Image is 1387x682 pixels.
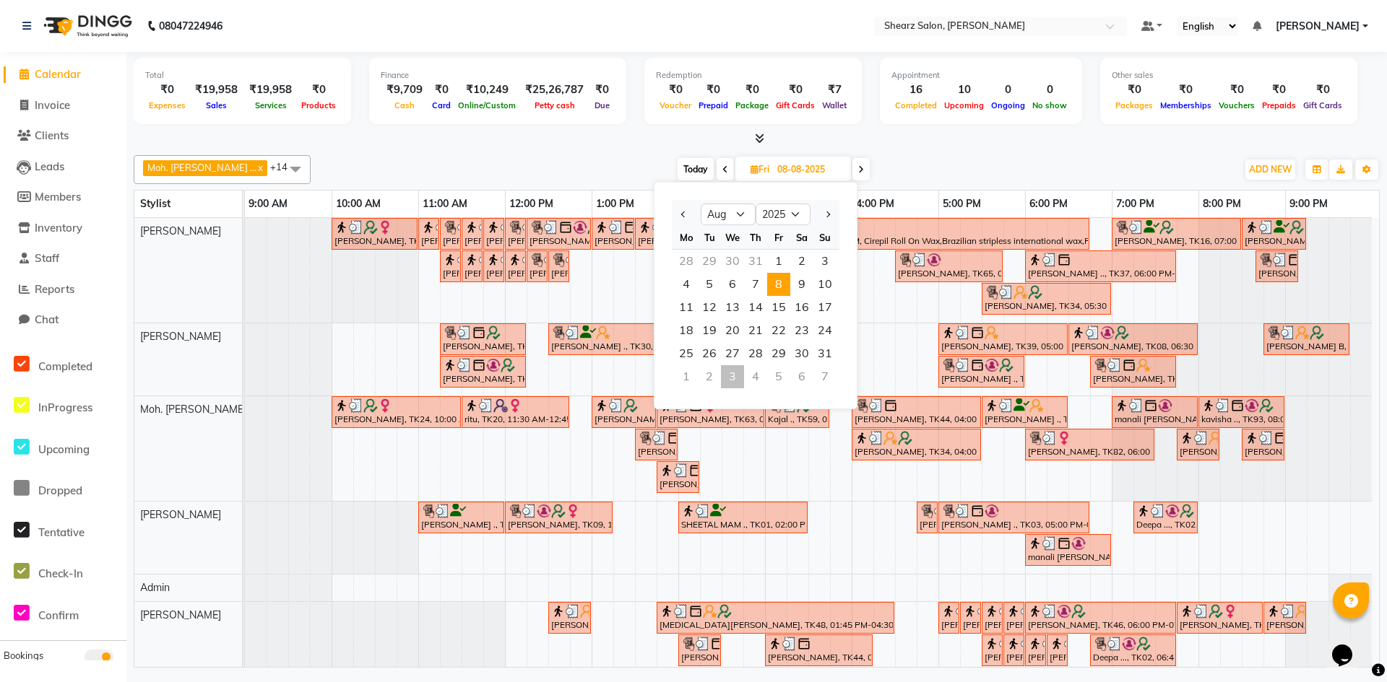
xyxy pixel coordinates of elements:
div: [PERSON_NAME], TK67, 01:45 PM-02:15 PM, Kerastase Fusion dose Treatment [658,463,698,491]
a: 7:00 PM [1112,193,1158,214]
div: ritu, TK20, 11:30 AM-12:45 PM, Sr. women hair cut,Additional Loreal Hair Wash - [DEMOGRAPHIC_DATA] [463,398,568,426]
a: Chat [4,312,123,328]
span: Members [35,190,81,204]
select: Select month [701,204,756,225]
span: Cash [391,100,418,110]
span: Confirm [38,608,79,622]
div: Sunday, August 24, 2025 [813,319,837,342]
div: [PERSON_NAME], TK16, 07:00 PM-08:30 PM, [PERSON_NAME] essential Mineral facial [1113,220,1240,248]
div: Kajal ., TK59, 03:00 PM-03:45 PM, Sr.girl hair cut upto 12 year [766,398,828,426]
div: [PERSON_NAME], TK25, 02:00 PM-06:45 PM, Cirepil Roll On Wax,Brazilian stripless international wax... [680,220,1088,248]
span: Completed [38,359,92,373]
span: Ongoing [988,100,1029,110]
div: ₹19,958 [189,82,243,98]
span: Upcoming [941,100,988,110]
div: Tu [698,226,721,249]
div: ₹7 [818,82,850,98]
span: 2 [790,250,813,273]
span: Chat [35,312,59,326]
div: We [721,226,744,249]
div: ₹0 [145,82,189,98]
div: Saturday, August 2, 2025 [790,250,813,273]
a: Invoice [4,97,123,114]
div: ₹0 [1215,82,1258,98]
div: ₹0 [732,82,772,98]
a: 9:00 AM [245,193,291,214]
span: 19 [698,319,721,342]
a: 8:00 PM [1199,193,1245,214]
div: Saturday, August 9, 2025 [790,273,813,296]
a: 4:00 PM [852,193,898,214]
span: Check-In [38,567,83,580]
span: 15 [767,296,790,319]
span: [PERSON_NAME] [140,608,221,621]
div: Tuesday, August 19, 2025 [698,319,721,342]
div: ₹10,249 [454,82,519,98]
div: [PERSON_NAME] ., TK11, 05:00 PM-06:00 PM, Kerastase HairWash & Blow Dry - Upto Waist [940,358,1023,385]
div: ₹0 [1300,82,1346,98]
div: Sunday, August 17, 2025 [813,296,837,319]
span: 16 [790,296,813,319]
a: Leads [4,159,123,175]
div: [PERSON_NAME], TK35, 11:15 AM-12:15 PM, Loreal Hairwash & Blow dry - Upto Waist [441,325,524,353]
div: ₹0 [695,82,732,98]
div: [PERSON_NAME] ., TK30, 12:30 PM-03:00 PM, Touch-up 2 inch - Majirel,Women hair cut [550,325,763,353]
div: Friday, August 15, 2025 [767,296,790,319]
div: Monday, August 11, 2025 [675,296,698,319]
span: 1 [767,250,790,273]
span: Staff [35,251,59,265]
span: Dropped [38,484,82,497]
button: Previous month [678,203,690,226]
div: [PERSON_NAME], TK39, 05:00 PM-06:30 PM, Loreal Hairwash & Blow dry - Upto Waist [940,325,1066,353]
div: Saturday, September 6, 2025 [790,365,813,388]
div: Wednesday, August 20, 2025 [721,319,744,342]
div: Tuesday, August 5, 2025 [698,273,721,296]
span: 13 [721,296,744,319]
span: 12 [698,296,721,319]
div: [PERSON_NAME], TK45, 11:15 AM-11:30 AM, Eyebrow threading [441,253,459,280]
div: [PERSON_NAME], TK92, 08:45 PM-09:15 PM, Peel off underarms wax,Upperlip stripless [1265,604,1305,631]
span: InProgress [38,401,92,414]
a: 10:00 AM [332,193,384,214]
div: [PERSON_NAME], TK34, 04:00 PM-05:30 PM, Touch-up 2 inch - Majirel [853,431,980,458]
a: Calendar [4,66,123,83]
div: ₹0 [1157,82,1215,98]
span: [PERSON_NAME] [140,330,221,343]
span: Services [251,100,290,110]
span: 24 [813,319,837,342]
div: Saturday, August 16, 2025 [790,296,813,319]
div: [PERSON_NAME], TK97, 08:30 PM-09:00 PM, Sr. Shave / trim [1243,431,1283,458]
a: 1:00 PM [592,193,638,214]
span: Stylist [140,197,170,210]
div: 16 [891,82,941,98]
span: Petty cash [531,100,579,110]
div: [PERSON_NAME] ., TK03, 04:45 PM-05:00 PM, Additional K wash - Women [918,504,936,531]
span: 29 [767,342,790,365]
div: [PERSON_NAME], TK09, 12:00 PM-01:15 PM, Women Haircut with Mr.Saantosh,Additional K wash - Women [506,504,611,531]
div: Total [145,69,340,82]
span: ADD NEW [1249,164,1292,175]
div: 0 [988,82,1029,98]
div: [PERSON_NAME], TK83, 05:30 PM-05:45 PM, Upperlip stripless [983,637,1001,664]
span: 22 [767,319,790,342]
div: Other sales [1112,69,1346,82]
span: Packages [1112,100,1157,110]
div: [PERSON_NAME] B, TK91, 08:45 PM-09:45 PM, Women hair cut [1265,325,1348,353]
div: Monday, August 18, 2025 [675,319,698,342]
div: [PERSON_NAME], TK41, 01:00 PM-01:45 PM, Sr. men hair cut [593,398,654,426]
span: Calendar [35,67,81,81]
a: Staff [4,250,123,267]
span: +14 [270,161,298,172]
button: ADD NEW [1245,159,1295,180]
div: manali [PERSON_NAME], TK22, 07:00 PM-08:00 PM, Ironing below shoulder [1113,398,1196,426]
div: [PERSON_NAME], TK44, 04:00 PM-05:30 PM, Loreal Hair wash - Below Shoulder,Sr. women hair cut [853,398,980,426]
div: Saturday, August 23, 2025 [790,319,813,342]
span: 4 [675,273,698,296]
div: Deepa ..., TK02, 06:45 PM-07:45 PM, Ironing below shoulder [1092,637,1175,664]
span: 10 [813,273,837,296]
div: Fr [767,226,790,249]
div: Thursday, August 7, 2025 [744,273,767,296]
div: ₹0 [1112,82,1157,98]
div: Thursday, August 14, 2025 [744,296,767,319]
span: 3 [813,250,837,273]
